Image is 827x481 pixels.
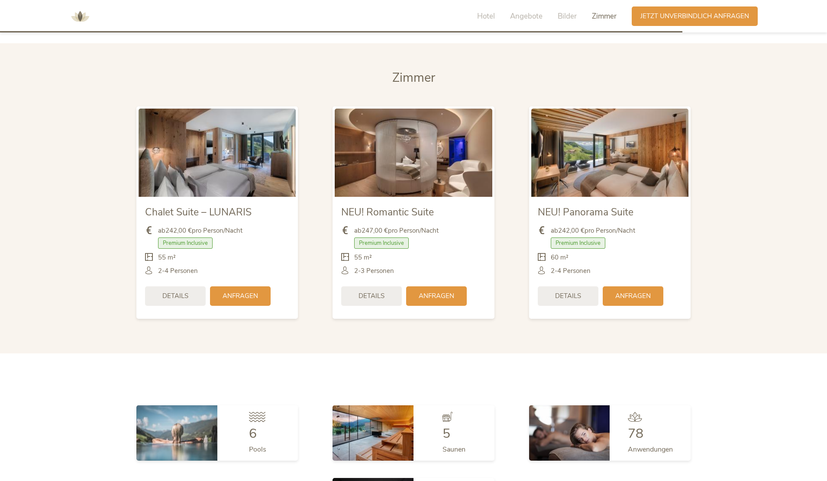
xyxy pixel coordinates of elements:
span: ab pro Person/Nacht [551,226,635,235]
span: 55 m² [158,253,176,262]
span: Zimmer [392,69,435,86]
b: 242,00 € [165,226,192,235]
span: 2-4 Personen [158,266,198,276]
img: NEU! Panorama Suite [531,109,688,197]
span: Details [359,292,384,301]
span: NEU! Panorama Suite [538,205,633,219]
span: Pools [249,445,266,454]
span: Jetzt unverbindlich anfragen [640,12,749,21]
span: ab pro Person/Nacht [354,226,439,235]
span: 55 m² [354,253,372,262]
span: Chalet Suite – LUNARIS [145,205,252,219]
span: Anwendungen [628,445,673,454]
span: Details [555,292,581,301]
span: Saunen [443,445,465,454]
span: 2-4 Personen [551,266,591,276]
span: 5 [443,425,450,443]
span: Zimmer [592,11,617,21]
img: NEU! Romantic Suite [335,109,492,197]
span: 6 [249,425,257,443]
span: 60 m² [551,253,569,262]
span: 78 [628,425,643,443]
b: 242,00 € [558,226,585,235]
a: AMONTI & LUNARIS Wellnessresort [67,13,93,19]
span: 2-3 Personen [354,266,394,276]
span: Premium Inclusive [551,237,605,249]
span: Premium Inclusive [158,237,213,249]
span: ab pro Person/Nacht [158,226,242,235]
b: 247,00 € [362,226,388,235]
span: Angebote [510,11,543,21]
span: Hotel [477,11,495,21]
span: Anfragen [223,292,258,301]
span: Anfragen [419,292,454,301]
img: AMONTI & LUNARIS Wellnessresort [67,3,93,29]
span: Anfragen [615,292,651,301]
span: NEU! Romantic Suite [341,205,434,219]
span: Bilder [558,11,577,21]
span: Details [162,292,188,301]
span: Premium Inclusive [354,237,409,249]
img: Chalet Suite – LUNARIS [139,109,296,197]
